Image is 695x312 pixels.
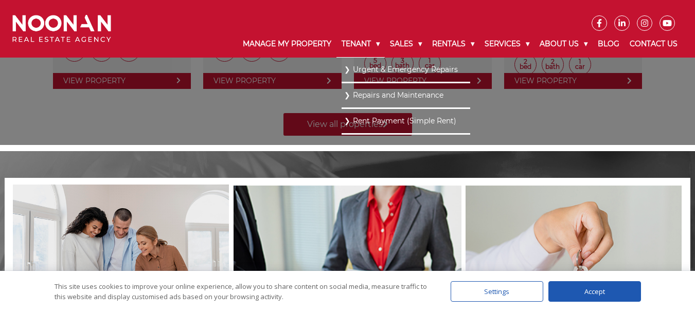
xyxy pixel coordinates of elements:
a: Blog [593,31,625,57]
div: Settings [451,281,543,302]
a: Rentals [427,31,479,57]
a: Tenant [336,31,385,58]
a: About Us [534,31,593,57]
a: Manage My Property [238,31,336,57]
img: Noonan Real Estate Agency [12,15,111,42]
div: Accept [548,281,641,302]
a: Urgent & Emergency Repairs [344,63,468,77]
div: This site uses cookies to improve your online experience, allow you to share content on social me... [55,281,430,302]
a: Services [479,31,534,57]
a: Sales [385,31,427,57]
a: Repairs and Maintenance [344,88,468,102]
a: Contact Us [625,31,683,57]
a: Rent Payment (Simple Rent) [344,114,468,128]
